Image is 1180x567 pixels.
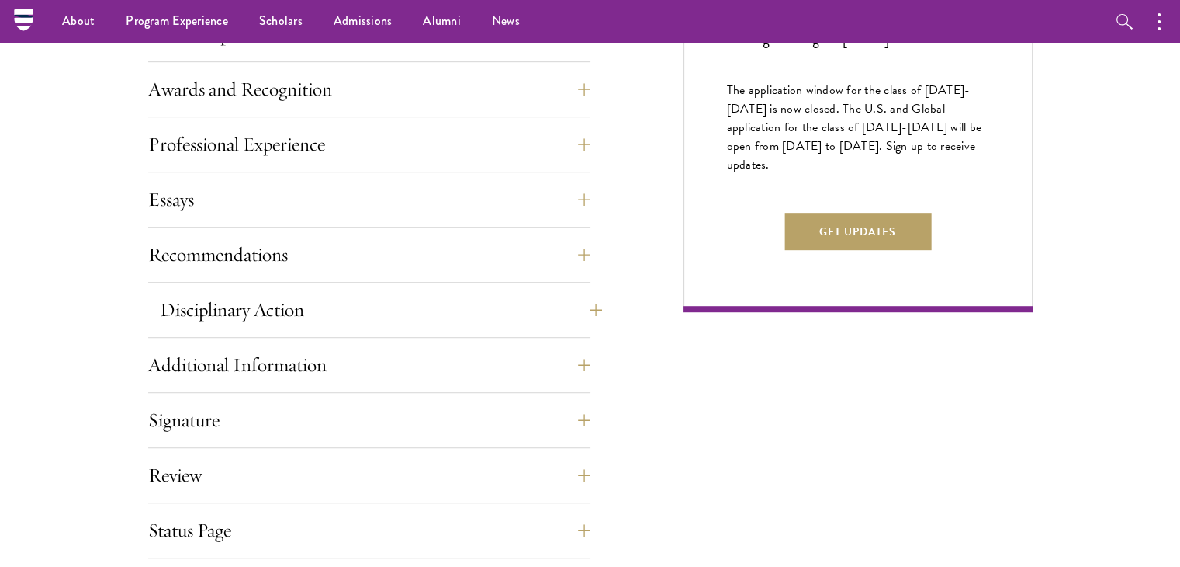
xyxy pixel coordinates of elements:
span: The application window for the class of [DATE]-[DATE] is now closed. The U.S. and Global applicat... [727,81,982,174]
button: Essays [148,181,590,218]
button: Additional Information [148,346,590,384]
button: Get Updates [784,213,931,250]
button: Recommendations [148,236,590,273]
button: Signature [148,402,590,439]
button: Disciplinary Action [160,291,602,329]
button: Status Page [148,512,590,549]
button: Awards and Recognition [148,71,590,108]
button: Review [148,457,590,494]
button: Professional Experience [148,126,590,163]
